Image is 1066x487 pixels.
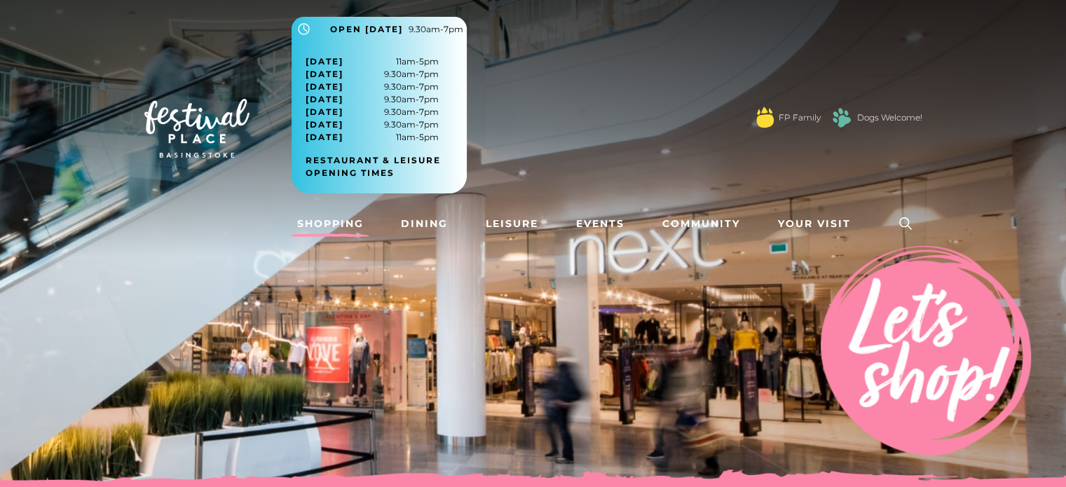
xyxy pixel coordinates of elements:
a: FP Family [779,111,821,124]
a: Your Visit [772,211,863,237]
img: Festival Place Logo [144,99,250,158]
a: Shopping [292,211,369,237]
a: Restaurant & Leisure opening times [306,154,463,179]
span: 9.30am-7pm [306,81,439,93]
a: Events [570,211,630,237]
span: Open [DATE] [330,23,403,36]
button: Open [DATE] 9.30am-7pm [292,17,467,41]
span: 9.30am-7pm [306,93,439,106]
a: Dogs Welcome! [857,111,922,124]
span: 9.30am-7pm [306,68,439,81]
span: 9.30am-7pm [306,106,439,118]
span: [DATE] [306,106,343,118]
span: 9.30am-7pm [409,23,463,36]
span: [DATE] [306,55,343,68]
span: [DATE] [306,68,343,81]
a: Leisure [480,211,544,237]
span: [DATE] [306,131,343,144]
span: [DATE] [306,118,343,131]
a: Dining [395,211,453,237]
span: [DATE] [306,81,343,93]
span: Your Visit [778,217,851,231]
span: 11am-5pm [306,131,439,144]
span: 9.30am-7pm [306,118,439,131]
span: [DATE] [306,93,343,106]
span: 11am-5pm [306,55,439,68]
a: Community [657,211,746,237]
